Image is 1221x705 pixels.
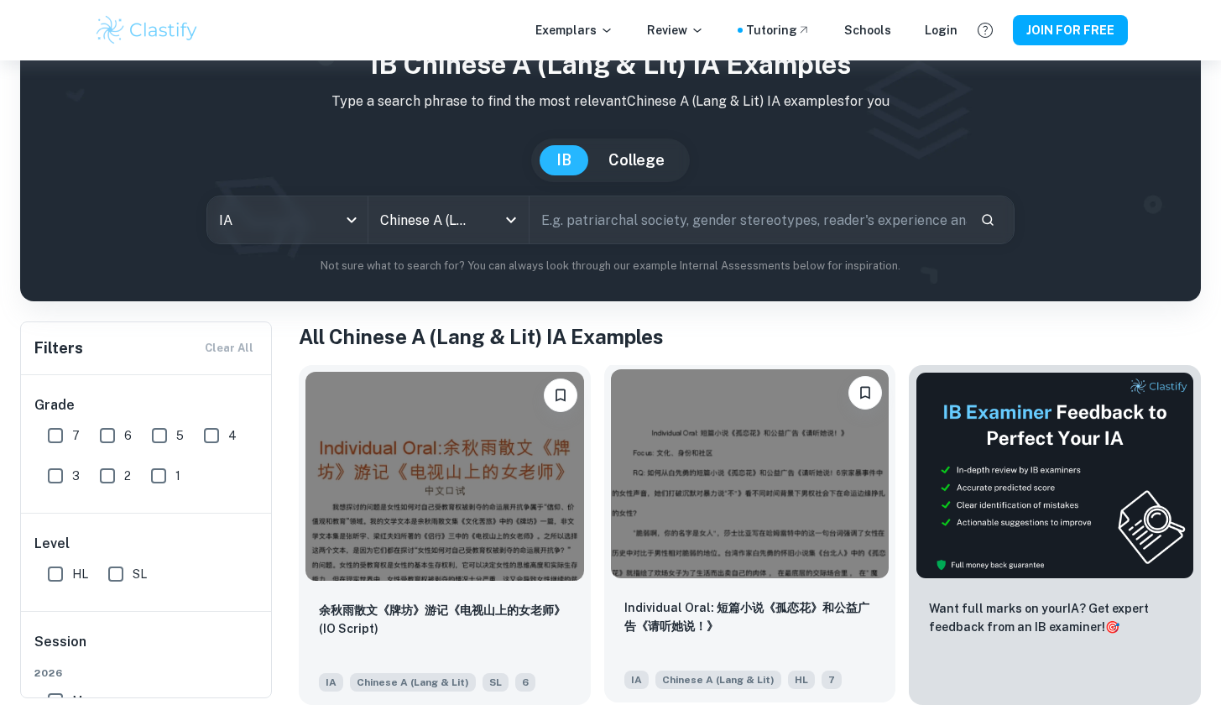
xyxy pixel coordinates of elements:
h1: IB Chinese A (Lang & Lit) IA examples [34,44,1187,85]
h6: Grade [34,395,259,415]
h6: Session [34,632,259,666]
h6: Filters [34,337,83,360]
input: E.g. patriarchal society, gender stereotypes, reader's experience analysis... [530,196,966,243]
span: SL [133,565,147,583]
p: Review [647,21,704,39]
img: Chinese A (Lang & Lit) IA example thumbnail: Individual Oral: 短篇小说《孤恋花》和公益广告《请听她说！》 [611,369,890,578]
button: Search [973,206,1002,234]
button: Open [499,208,523,232]
span: IA [319,673,343,692]
span: Chinese A (Lang & Lit) [655,671,781,689]
a: Schools [844,21,891,39]
img: Clastify logo [94,13,201,47]
img: Chinese A (Lang & Lit) IA example thumbnail: 余秋雨散文《牌坊》游记《电视山上的女老师》(IO Script) [305,372,584,581]
span: 6 [124,426,132,445]
p: Want full marks on your IA ? Get expert feedback from an IB examiner! [929,599,1181,636]
a: ThumbnailWant full marks on yourIA? Get expert feedback from an IB examiner! [909,365,1201,705]
h1: All Chinese A (Lang & Lit) IA Examples [299,321,1201,352]
span: 🎯 [1105,620,1119,634]
a: Login [925,21,957,39]
p: Type a search phrase to find the most relevant Chinese A (Lang & Lit) IA examples for you [34,91,1187,112]
a: Please log in to bookmark exemplars余秋雨散文《牌坊》游记《电视山上的女老师》(IO Script)IAChinese A (Lang & Lit)SL6 [299,365,591,705]
div: IA [207,196,368,243]
span: 3 [72,467,80,485]
button: Please log in to bookmark exemplars [544,379,577,412]
span: Chinese A (Lang & Lit) [350,673,476,692]
button: College [592,145,681,175]
button: Help and Feedback [971,16,999,44]
p: Exemplars [535,21,613,39]
img: Thumbnail [916,372,1194,579]
p: Individual Oral: 短篇小说《孤恋花》和公益广告《请听她说！》 [624,598,876,635]
h6: Level [34,534,259,554]
button: IB [540,145,588,175]
span: 2026 [34,666,259,681]
p: Not sure what to search for? You can always look through our example Internal Assessments below f... [34,258,1187,274]
span: HL [72,565,88,583]
span: HL [788,671,815,689]
a: Tutoring [746,21,811,39]
span: 7 [72,426,80,445]
span: SL [483,673,509,692]
span: 7 [822,671,842,689]
span: IA [624,671,649,689]
span: 6 [515,673,535,692]
button: Please log in to bookmark exemplars [848,376,882,410]
p: 余秋雨散文《牌坊》游记《电视山上的女老师》(IO Script) [319,601,571,638]
span: 5 [176,426,184,445]
span: 4 [228,426,237,445]
button: JOIN FOR FREE [1013,15,1128,45]
a: Please log in to bookmark exemplarsIndividual Oral: 短篇小说《孤恋花》和公益广告《请听她说！》IAChinese A (Lang & Lit)HL7 [604,365,896,705]
span: 1 [175,467,180,485]
span: 2 [124,467,131,485]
